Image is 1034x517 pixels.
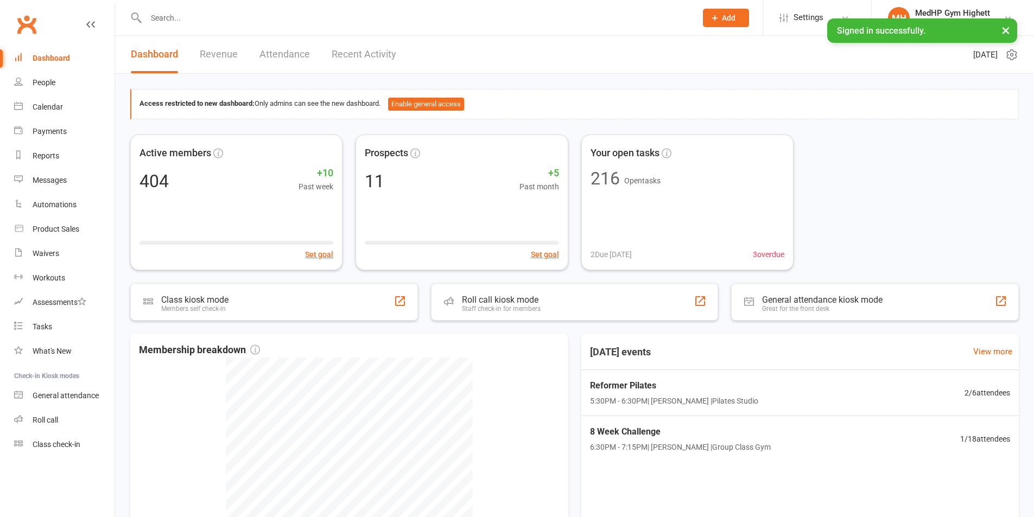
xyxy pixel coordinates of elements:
div: 404 [139,173,169,190]
span: Signed in successfully. [837,25,925,36]
a: What's New [14,339,115,363]
div: General attendance kiosk mode [762,295,883,305]
span: 1 / 18 attendees [960,433,1010,445]
div: Product Sales [33,225,79,233]
a: Assessments [14,290,115,315]
span: Past month [519,181,559,193]
div: MH [888,7,910,29]
span: Membership breakdown [139,342,260,358]
div: Tasks [33,322,52,331]
span: 5:30PM - 6:30PM | [PERSON_NAME] | Pilates Studio [590,395,758,407]
div: Payments [33,127,67,136]
div: Dashboard [33,54,70,62]
span: 3 overdue [753,248,784,260]
span: Past week [299,181,333,193]
a: Calendar [14,95,115,119]
a: Tasks [14,315,115,339]
button: Enable general access [388,98,464,111]
div: Members self check-in [161,305,229,312]
a: Payments [14,119,115,144]
a: Dashboard [131,36,178,73]
a: People [14,71,115,95]
button: Set goal [305,248,333,260]
span: Prospects [365,145,408,161]
h3: [DATE] events [581,342,659,362]
div: Only admins can see the new dashboard. [139,98,1010,111]
div: Roll call [33,416,58,424]
span: Add [722,14,735,22]
div: Class check-in [33,440,80,449]
div: MedHP [915,18,990,28]
div: 11 [365,173,384,190]
a: General attendance kiosk mode [14,384,115,408]
span: Open tasks [624,176,661,185]
div: People [33,78,55,87]
div: Messages [33,176,67,184]
a: Workouts [14,266,115,290]
div: What's New [33,347,72,355]
div: Staff check-in for members [462,305,541,312]
a: Revenue [200,36,238,73]
div: Automations [33,200,77,209]
a: Waivers [14,241,115,266]
span: +10 [299,165,333,181]
div: 216 [591,170,620,187]
input: Search... [143,10,689,25]
span: Your open tasks [591,145,659,161]
a: Messages [14,168,115,193]
strong: Access restricted to new dashboard: [139,99,255,107]
div: MedHP Gym Highett [915,8,990,18]
a: Automations [14,193,115,217]
a: Roll call [14,408,115,432]
div: Reports [33,151,59,160]
div: General attendance [33,391,99,400]
a: Recent Activity [332,36,396,73]
span: 2 / 6 attendees [965,387,1010,399]
span: Settings [794,5,823,30]
div: Class kiosk mode [161,295,229,305]
div: Assessments [33,298,86,307]
a: Dashboard [14,46,115,71]
button: Add [703,9,749,27]
a: Class kiosk mode [14,432,115,457]
a: Clubworx [13,11,40,38]
span: 6:30PM - 7:15PM | [PERSON_NAME] | Group Class Gym [590,441,771,453]
div: Calendar [33,103,63,111]
div: Waivers [33,249,59,258]
div: Workouts [33,273,65,282]
span: Active members [139,145,211,161]
span: 8 Week Challenge [590,425,771,439]
button: × [996,18,1016,42]
a: Reports [14,144,115,168]
div: Roll call kiosk mode [462,295,541,305]
span: +5 [519,165,559,181]
a: View more [973,345,1012,358]
button: Set goal [531,248,559,260]
div: Great for the front desk [762,305,883,312]
a: Product Sales [14,217,115,241]
a: Attendance [259,36,310,73]
span: 2 Due [DATE] [591,248,632,260]
span: Reformer Pilates [590,379,758,393]
span: [DATE] [973,48,998,61]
